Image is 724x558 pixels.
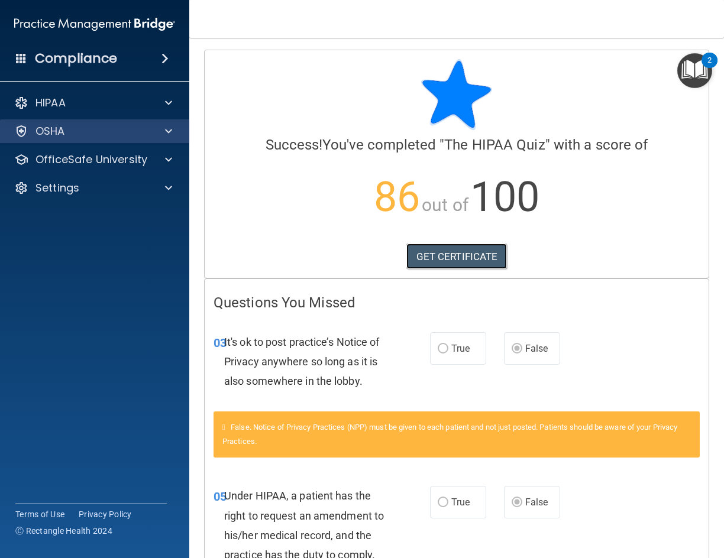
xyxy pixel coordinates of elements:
h4: You've completed " " with a score of [214,137,700,153]
a: HIPAA [14,96,172,110]
span: out of [422,194,468,215]
input: True [438,345,448,353]
a: GET CERTIFICATE [406,244,508,270]
span: False [525,497,548,508]
img: blue-star-rounded.9d042014.png [421,59,492,130]
span: 05 [214,489,227,504]
span: True [451,497,470,508]
input: False [512,345,522,353]
p: Settings [35,181,79,195]
span: False [525,343,548,354]
span: 100 [470,173,539,221]
p: OfficeSafe University [35,153,147,167]
input: True [438,498,448,507]
span: Success! [266,137,323,153]
span: True [451,343,470,354]
span: Ⓒ Rectangle Health 2024 [15,525,112,537]
p: OSHA [35,124,65,138]
a: OfficeSafe University [14,153,172,167]
input: False [512,498,522,507]
button: Open Resource Center, 2 new notifications [677,53,712,88]
img: PMB logo [14,12,175,36]
span: 86 [374,173,420,221]
a: Privacy Policy [79,508,132,520]
span: It's ok to post practice’s Notice of Privacy anywhere so long as it is also somewhere in the lobby. [224,336,380,387]
span: The HIPAA Quiz [444,137,545,153]
a: Terms of Use [15,508,64,520]
span: 03 [214,336,227,350]
h4: Questions You Missed [214,295,700,310]
h4: Compliance [35,50,117,67]
span: False. Notice of Privacy Practices (NPP) must be given to each patient and not just posted. Patie... [222,423,677,446]
a: OSHA [14,124,172,138]
a: Settings [14,181,172,195]
p: HIPAA [35,96,66,110]
div: 2 [707,60,712,76]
